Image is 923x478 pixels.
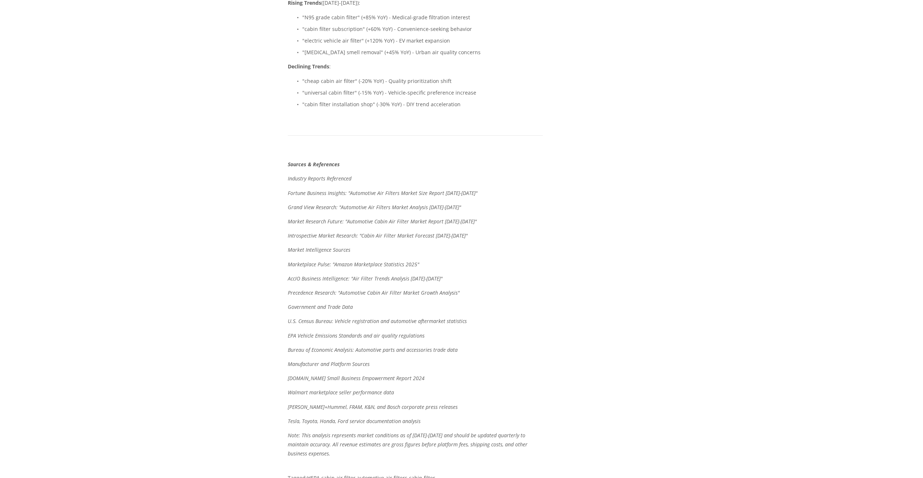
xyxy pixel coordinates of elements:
strong: Declining Trends [288,63,329,70]
em: Fortune Business Insights: "Automotive Air Filters Market Size Report [DATE]-[DATE]" [288,190,477,196]
p: "cheap cabin air filter" (-20% YoY) - Quality prioritization shift [302,76,543,85]
em: Note: This analysis represents market conditions as of [DATE]-[DATE] and should be updated quarte... [288,432,529,457]
em: Sources & References [288,161,340,168]
em: Tesla, Toyota, Honda, Ford service documentation analysis [288,418,421,425]
p: : [288,62,543,71]
p: "N95 grade cabin filter" (+85% YoY) - Medical-grade filtration interest [302,13,543,22]
em: Market Research Future: "Automotive Cabin Air Filter Market Report [DATE]-[DATE]" [288,218,477,225]
em: Precedence Research: "Automotive Cabin Air Filter Market Growth Analysis" [288,289,459,296]
em: Manufacturer and Platform Sources [288,361,370,367]
em: Marketplace Pulse: "Amazon Marketplace Statistics 2025" [288,261,419,268]
em: [DOMAIN_NAME] Small Business Empowerment Report 2024 [288,375,425,382]
p: "electric vehicle air filter" (+120% YoY) - EV market expansion [302,36,543,45]
p: "universal cabin filter" (-15% YoY) - Vehicle-specific preference increase [302,88,543,97]
em: EPA Vehicle Emissions Standards and air quality regulations [288,332,425,339]
em: [PERSON_NAME]+Hummel, FRAM, K&N, and Bosch corporate press releases [288,403,458,410]
em: U.S. Census Bureau: Vehicle registration and automotive aftermarket statistics [288,318,467,324]
em: Walmart marketplace seller performance data [288,389,394,396]
em: Grand View Research: "Automotive Air Filters Market Analysis [DATE]-[DATE]" [288,204,461,211]
em: AccIO Business Intelligence: "Air Filter Trends Analysis [DATE]-[DATE]" [288,275,442,282]
p: "cabin filter installation shop" (-30% YoY) - DIY trend acceleration [302,100,543,109]
em: Bureau of Economic Analysis: Automotive parts and accessories trade data [288,346,458,353]
em: Introspective Market Research: "Cabin Air Filter Market Forecast [DATE]-[DATE]" [288,232,468,239]
em: Industry Reports Referenced [288,175,351,182]
em: Government and Trade Data [288,303,353,310]
p: "[MEDICAL_DATA] smell removal" (+45% YoY) - Urban air quality concerns [302,48,543,57]
em: Market Intelligence Sources [288,246,350,253]
p: "cabin filter subscription" (+60% YoY) - Convenience-seeking behavior [302,24,543,33]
